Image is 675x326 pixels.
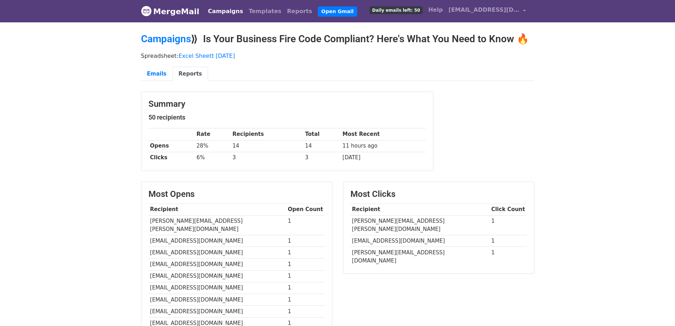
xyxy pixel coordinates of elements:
th: Recipient [350,204,490,215]
h3: Summary [148,99,426,109]
td: 1 [286,215,325,235]
td: [EMAIL_ADDRESS][DOMAIN_NAME] [148,282,286,294]
td: 6% [195,152,231,164]
td: 1 [490,215,527,235]
span: Daily emails left: 50 [370,6,422,14]
td: 11 hours ago [341,140,426,152]
h5: 50 recipients [148,114,426,121]
th: Open Count [286,204,325,215]
td: 1 [286,294,325,305]
a: Reports [284,4,315,18]
th: Total [303,128,341,140]
p: Spreadsheet: [141,52,534,60]
td: 1 [286,282,325,294]
td: 1 [286,305,325,317]
td: [PERSON_NAME][EMAIL_ADDRESS][PERSON_NAME][DOMAIN_NAME] [148,215,286,235]
td: [EMAIL_ADDRESS][DOMAIN_NAME] [148,294,286,305]
td: [PERSON_NAME][EMAIL_ADDRESS][DOMAIN_NAME] [350,247,490,266]
th: Opens [148,140,195,152]
th: Recipients [231,128,303,140]
td: 3 [231,152,303,164]
a: Templates [246,4,284,18]
td: [EMAIL_ADDRESS][DOMAIN_NAME] [148,305,286,317]
img: MergeMail logo [141,6,152,16]
a: [EMAIL_ADDRESS][DOMAIN_NAME] [446,3,529,20]
h3: Most Clicks [350,189,527,199]
td: [EMAIL_ADDRESS][DOMAIN_NAME] [148,270,286,282]
td: [EMAIL_ADDRESS][DOMAIN_NAME] [148,259,286,270]
td: 1 [286,270,325,282]
a: MergeMail [141,4,199,19]
td: 3 [303,152,341,164]
th: Click Count [490,204,527,215]
span: [EMAIL_ADDRESS][DOMAIN_NAME] [449,6,519,14]
td: [EMAIL_ADDRESS][DOMAIN_NAME] [148,247,286,259]
td: [DATE] [341,152,426,164]
td: 1 [286,235,325,247]
a: Open Gmail [318,6,357,17]
a: Excel Sheett [DATE] [179,53,235,59]
a: Campaigns [205,4,246,18]
td: 14 [303,140,341,152]
td: 1 [286,259,325,270]
th: Clicks [148,152,195,164]
a: Reports [173,67,208,81]
h2: ⟫ Is Your Business Fire Code Compliant? Here's What You Need to Know 🔥 [141,33,534,45]
th: Recipient [148,204,286,215]
th: Rate [195,128,231,140]
td: [EMAIL_ADDRESS][DOMAIN_NAME] [350,235,490,247]
td: 14 [231,140,303,152]
a: Emails [141,67,173,81]
td: 1 [490,235,527,247]
a: Daily emails left: 50 [367,3,425,17]
td: 28% [195,140,231,152]
a: Campaigns [141,33,191,45]
h3: Most Opens [148,189,325,199]
td: [EMAIL_ADDRESS][DOMAIN_NAME] [148,235,286,247]
th: Most Recent [341,128,426,140]
td: 1 [490,247,527,266]
td: 1 [286,247,325,259]
td: [PERSON_NAME][EMAIL_ADDRESS][PERSON_NAME][DOMAIN_NAME] [350,215,490,235]
a: Help [426,3,446,17]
